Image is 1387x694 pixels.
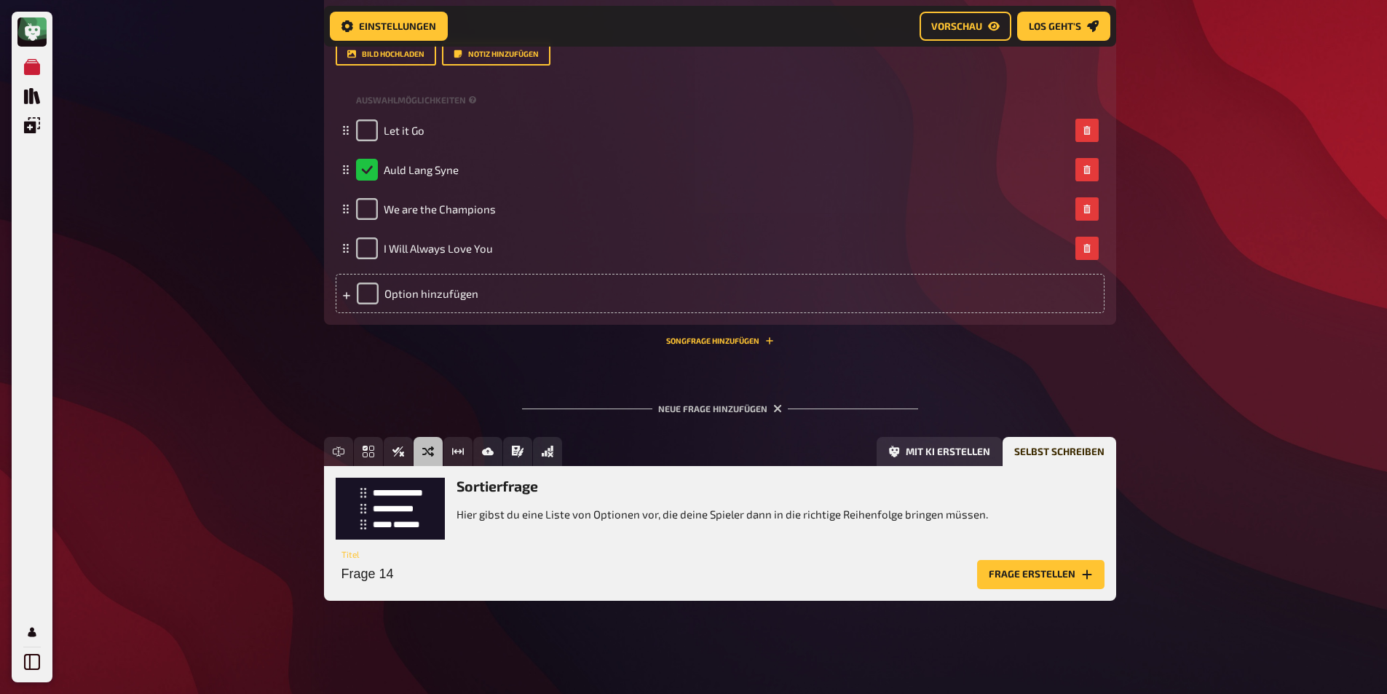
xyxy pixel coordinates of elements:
[414,437,443,466] button: Sortierfrage
[17,82,47,111] a: Quiz Sammlung
[1029,21,1081,31] span: Los geht's
[324,437,353,466] button: Freitext Eingabe
[17,111,47,140] a: Einblendungen
[473,437,502,466] button: Bild-Antwort
[356,94,466,106] span: Auswahlmöglichkeiten
[443,437,473,466] button: Schätzfrage
[977,560,1105,589] button: Frage erstellen
[384,437,413,466] button: Wahr / Falsch
[336,274,1105,313] div: Option hinzufügen
[354,437,383,466] button: Einfachauswahl
[17,618,47,647] a: Profil
[457,506,988,523] p: Hier gibst du eine Liste von Optionen vor, die deine Spieler dann in die richtige Reihenfolge bri...
[442,42,550,66] button: Notiz hinzufügen
[877,437,1002,466] button: Mit KI erstellen
[17,52,47,82] a: Meine Quizze
[359,21,436,31] span: Einstellungen
[522,380,918,425] div: Neue Frage hinzufügen
[384,202,496,216] span: We are the Champions
[384,242,493,255] span: I Will Always Love You
[920,12,1011,41] button: Vorschau
[330,12,448,41] button: Einstellungen
[533,437,562,466] button: Offline Frage
[384,124,424,137] span: Let it Go
[336,42,436,66] button: Bild hochladen
[457,478,988,494] h3: Sortierfrage
[384,163,459,176] span: Auld Lang Syne
[336,560,971,589] input: Titel
[931,21,982,31] span: Vorschau
[1003,437,1116,466] button: Selbst schreiben
[666,336,774,345] button: Songfrage hinzufügen
[503,437,532,466] button: Prosa (Langtext)
[1017,12,1110,41] button: Los geht's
